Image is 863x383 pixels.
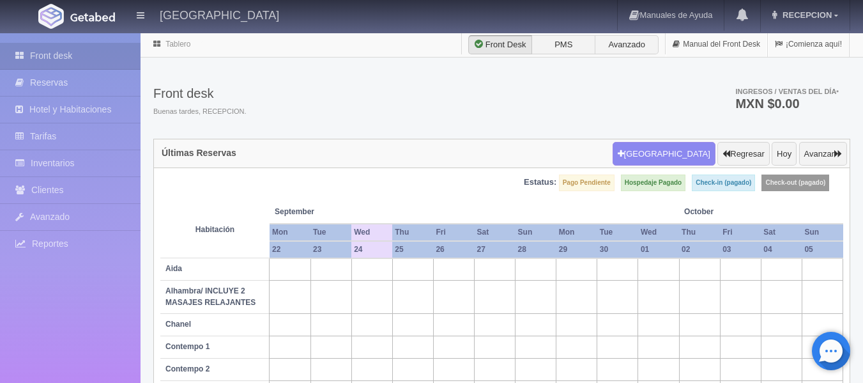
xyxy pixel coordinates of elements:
th: 28 [516,241,556,258]
th: Wed [638,224,679,241]
th: 23 [310,241,351,258]
label: Pago Pendiente [559,175,615,191]
th: 24 [351,241,392,258]
span: September [275,207,346,217]
span: Ingresos / Ventas del día [735,88,839,95]
b: Alhambra/ INCLUYE 2 MASAJES RELAJANTES [165,286,256,306]
th: Sun [516,224,556,241]
th: Fri [720,224,761,241]
button: [GEOGRAPHIC_DATA] [613,142,715,166]
th: 03 [720,241,761,258]
label: PMS [531,35,595,54]
th: Sat [475,224,516,241]
th: 01 [638,241,679,258]
th: Tue [597,224,638,241]
b: Aida [165,264,182,273]
th: Mon [270,224,310,241]
th: Fri [433,224,474,241]
button: Regresar [717,142,769,166]
th: Wed [351,224,392,241]
label: Check-out (pagado) [761,175,829,191]
span: October [684,207,756,217]
th: Tue [310,224,351,241]
span: Buenas tardes, RECEPCION. [153,107,247,117]
label: Front Desk [468,35,532,54]
th: 02 [679,241,720,258]
strong: Habitación [195,225,234,234]
a: Tablero [165,40,190,49]
th: 29 [556,241,597,258]
h4: Últimas Reservas [162,148,236,158]
th: Thu [679,224,720,241]
h3: MXN $0.00 [735,97,839,110]
a: ¡Comienza aquí! [768,32,849,57]
label: Hospedaje Pagado [621,175,685,191]
a: Manual del Front Desk [666,32,767,57]
button: Avanzar [799,142,847,166]
th: 22 [270,241,310,258]
button: Hoy [772,142,797,166]
th: Thu [392,224,433,241]
th: 25 [392,241,433,258]
h4: [GEOGRAPHIC_DATA] [160,6,279,22]
th: 05 [802,241,843,258]
th: 26 [433,241,474,258]
label: Check-in (pagado) [692,175,755,191]
th: Sat [761,224,802,241]
label: Avanzado [595,35,659,54]
img: Getabed [70,12,115,22]
th: 30 [597,241,638,258]
th: Mon [556,224,597,241]
th: 27 [475,241,516,258]
span: RECEPCION [779,10,832,20]
th: Sun [802,224,843,241]
b: Contempo 2 [165,364,210,373]
h3: Front desk [153,86,247,100]
b: Chanel [165,320,191,329]
th: 04 [761,241,802,258]
label: Estatus: [524,176,556,189]
b: Contempo 1 [165,342,210,351]
img: Getabed [38,4,64,29]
